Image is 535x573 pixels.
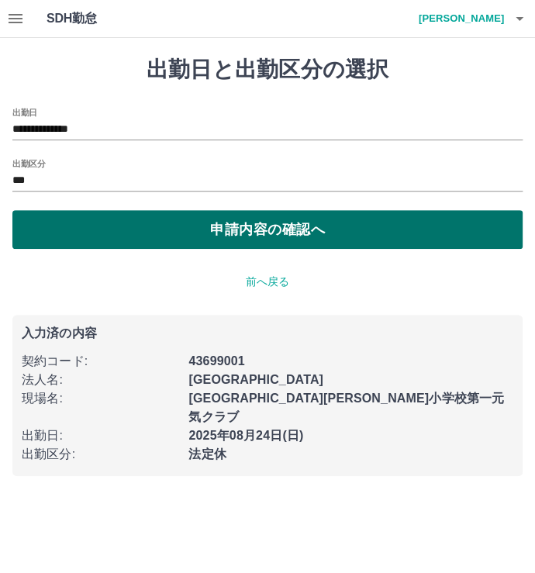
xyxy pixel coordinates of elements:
[22,389,179,408] p: 現場名 :
[22,352,179,371] p: 契約コード :
[22,445,179,464] p: 出勤区分 :
[12,274,523,290] p: 前へ戻る
[22,327,513,340] p: 入力済の内容
[22,426,179,445] p: 出勤日 :
[12,106,37,118] label: 出勤日
[188,447,226,461] b: 法定休
[188,354,244,368] b: 43699001
[188,429,303,442] b: 2025年08月24日(日)
[12,57,523,83] h1: 出勤日と出勤区分の選択
[12,210,523,249] button: 申請内容の確認へ
[188,392,504,423] b: [GEOGRAPHIC_DATA][PERSON_NAME]小学校第一元気クラブ
[22,371,179,389] p: 法人名 :
[188,373,323,386] b: [GEOGRAPHIC_DATA]
[12,157,45,169] label: 出勤区分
